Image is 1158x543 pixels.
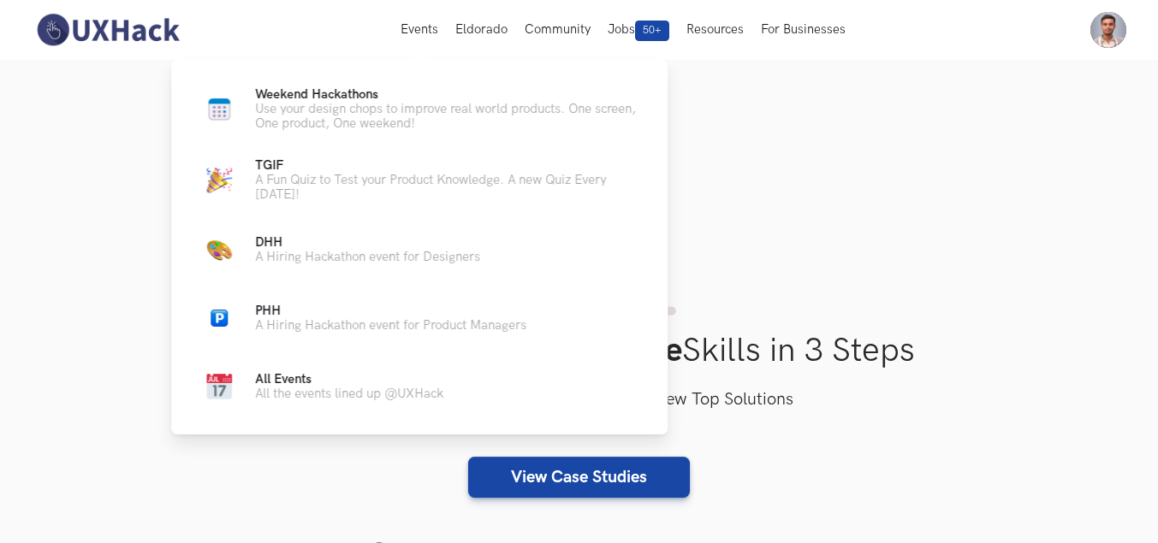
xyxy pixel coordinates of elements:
[206,374,232,399] img: Calendar
[468,457,690,498] a: View Case Studies
[199,366,640,407] a: CalendarAll EventsAll the events lined up @UXHack
[255,158,283,173] span: TGIF
[255,318,526,333] p: A Hiring Hackathon event for Product Managers
[199,229,640,270] a: Color PaletteDHHA Hiring Hackathon event for Designers
[635,21,669,41] span: 50+
[255,235,282,250] span: DHH
[255,372,312,387] span: All Events
[206,237,232,263] img: Color Palette
[199,87,640,131] a: Calendar newWeekend HackathonsUse your design chops to improve real world products. One screen, O...
[32,331,1127,371] h1: Improve Your Skills in 3 Steps
[255,304,281,318] span: PHH
[255,102,640,131] p: Use your design chops to improve real world products. One screen, One product, One weekend!
[255,250,480,264] p: A Hiring Hackathon event for Designers
[199,158,640,202] a: Party capTGIFA Fun Quiz to Test your Product Knowledge. A new Quiz Every [DATE]!
[199,298,640,339] a: ParkingPHHA Hiring Hackathon event for Product Managers
[211,310,228,327] img: Parking
[1090,12,1126,48] img: Your profile pic
[255,387,443,401] p: All the events lined up @UXHack
[255,87,378,102] span: Weekend Hackathons
[206,97,232,122] img: Calendar new
[206,168,232,193] img: Party cap
[32,387,1127,414] h3: Select a Case Study, Test your skills & View Top Solutions
[255,173,640,202] p: A Fun Quiz to Test your Product Knowledge. A new Quiz Every [DATE]!
[32,12,184,48] img: UXHack-logo.png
